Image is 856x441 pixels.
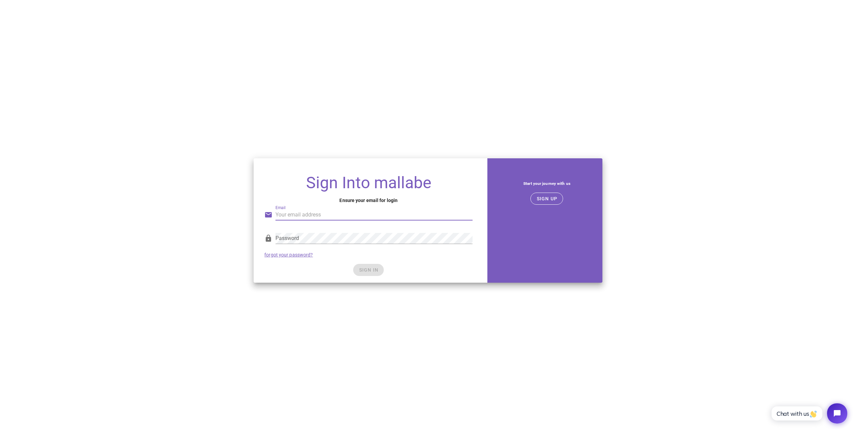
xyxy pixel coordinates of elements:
[264,174,473,191] h1: Sign Into mallabe
[530,193,563,205] button: SIGN UP
[264,197,473,204] h4: Ensure your email for login
[275,209,473,220] input: Your email address
[536,196,557,201] span: SIGN UP
[764,398,853,429] iframe: Tidio Chat
[264,252,313,257] a: forgot your password?
[497,180,597,187] h5: Start your journey with us
[275,205,286,210] label: Email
